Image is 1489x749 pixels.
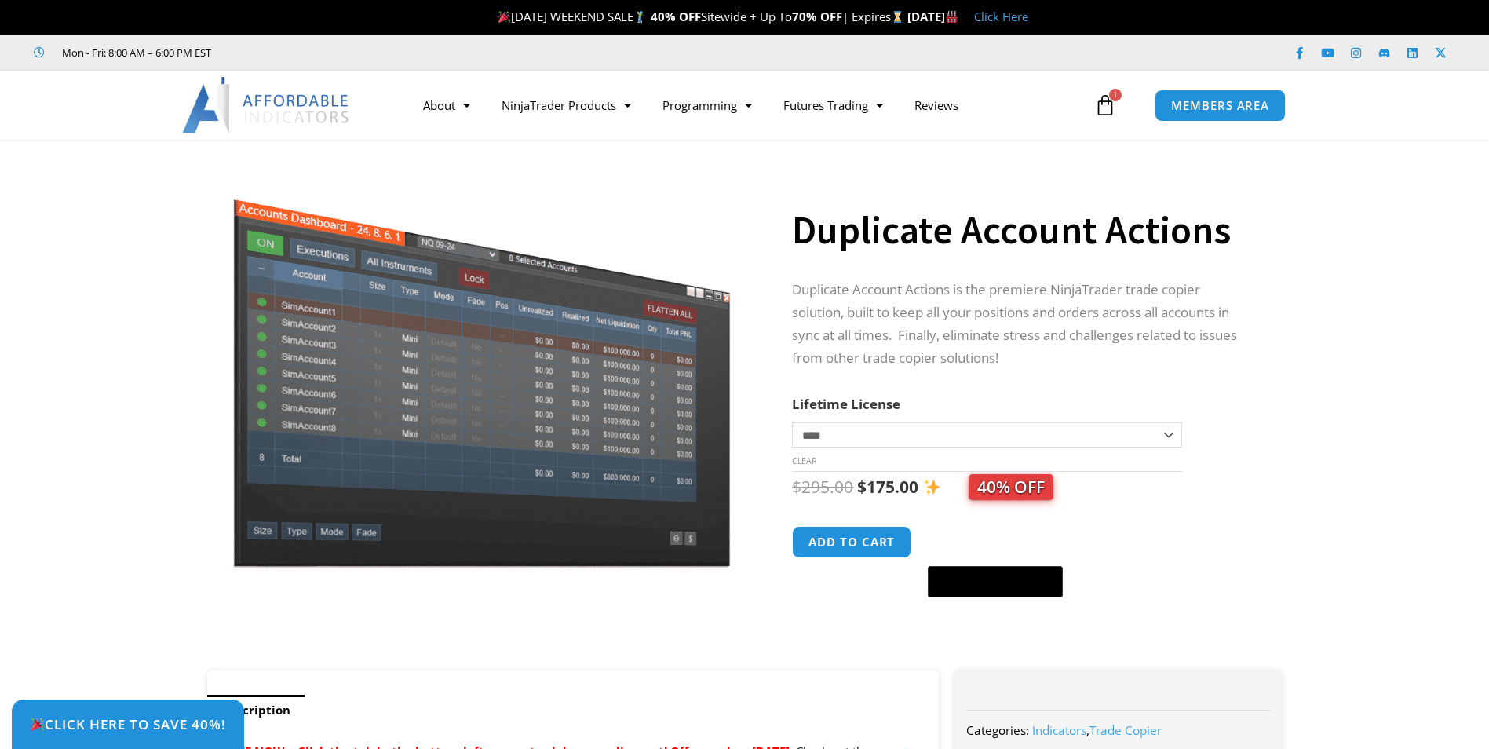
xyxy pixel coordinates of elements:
[58,43,211,62] span: Mon - Fri: 8:00 AM – 6:00 PM EST
[792,476,853,498] bdi: 295.00
[233,45,469,60] iframe: Customer reviews powered by Trustpilot
[30,718,226,731] span: Click Here to save 40%!
[229,167,734,568] img: Screenshot 2024-08-26 15414455555
[12,700,244,749] a: 🎉Click Here to save 40%!
[768,87,899,123] a: Futures Trading
[792,279,1250,370] p: Duplicate Account Actions is the premiere NinjaTrader trade copier solution, built to keep all yo...
[182,77,351,133] img: LogoAI | Affordable Indicators – NinjaTrader
[407,87,1090,123] nav: Menu
[792,395,900,413] label: Lifetime License
[1109,89,1122,101] span: 1
[925,524,1066,561] iframe: Secure express checkout frame
[792,607,1250,621] iframe: PayPal Message 1
[634,11,646,23] img: 🏌️‍♂️
[892,11,903,23] img: ⌛
[907,9,958,24] strong: [DATE]
[1171,100,1269,111] span: MEMBERS AREA
[495,9,907,24] span: [DATE] WEEKEND SALE Sitewide + Up To | Expires
[1155,90,1286,122] a: MEMBERS AREA
[407,87,486,123] a: About
[974,9,1028,24] a: Click Here
[857,476,867,498] span: $
[651,9,701,24] strong: 40% OFF
[969,474,1053,500] span: 40% OFF
[792,476,801,498] span: $
[928,566,1063,597] button: Buy with GPay
[486,87,647,123] a: NinjaTrader Products
[946,11,958,23] img: 🏭
[792,203,1250,258] h1: Duplicate Account Actions
[1071,82,1140,128] a: 1
[498,11,510,23] img: 🎉
[792,455,816,466] a: Clear options
[899,87,974,123] a: Reviews
[857,476,918,498] bdi: 175.00
[924,479,940,495] img: ✨
[31,718,44,731] img: 🎉
[792,9,842,24] strong: 70% OFF
[647,87,768,123] a: Programming
[792,526,911,558] button: Add to cart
